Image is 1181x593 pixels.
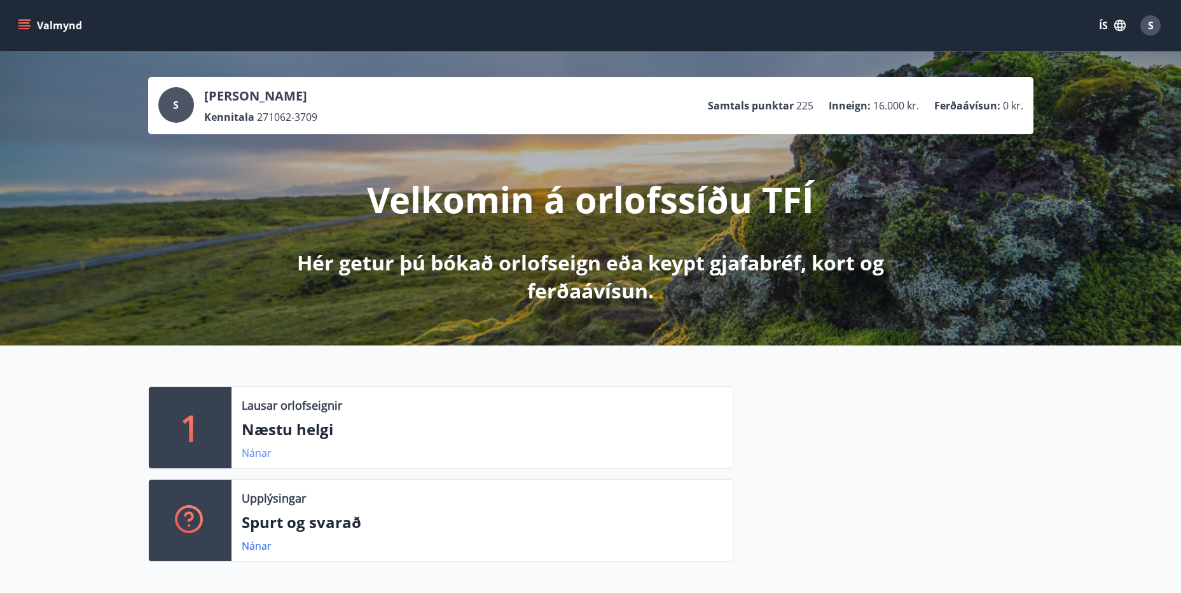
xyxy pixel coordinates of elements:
a: Nánar [242,539,272,553]
span: S [173,98,179,112]
button: S [1135,10,1166,41]
p: Hér getur þú bókað orlofseign eða keypt gjafabréf, kort og ferðaávísun. [255,249,927,305]
p: Velkomin á orlofssíðu TFÍ [367,175,814,223]
p: 1 [180,403,200,452]
span: 271062-3709 [257,110,317,124]
p: Lausar orlofseignir [242,397,342,414]
p: Inneign : [829,99,871,113]
span: 0 kr. [1003,99,1023,113]
a: Nánar [242,446,272,460]
p: [PERSON_NAME] [204,87,317,105]
p: Upplýsingar [242,490,306,506]
span: 225 [796,99,813,113]
p: Kennitala [204,110,254,124]
span: S [1148,18,1154,32]
p: Ferðaávísun : [934,99,1000,113]
button: ÍS [1092,14,1133,37]
button: menu [15,14,87,37]
span: 16.000 kr. [873,99,919,113]
p: Spurt og svarað [242,512,722,533]
p: Samtals punktar [708,99,794,113]
p: Næstu helgi [242,419,722,440]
